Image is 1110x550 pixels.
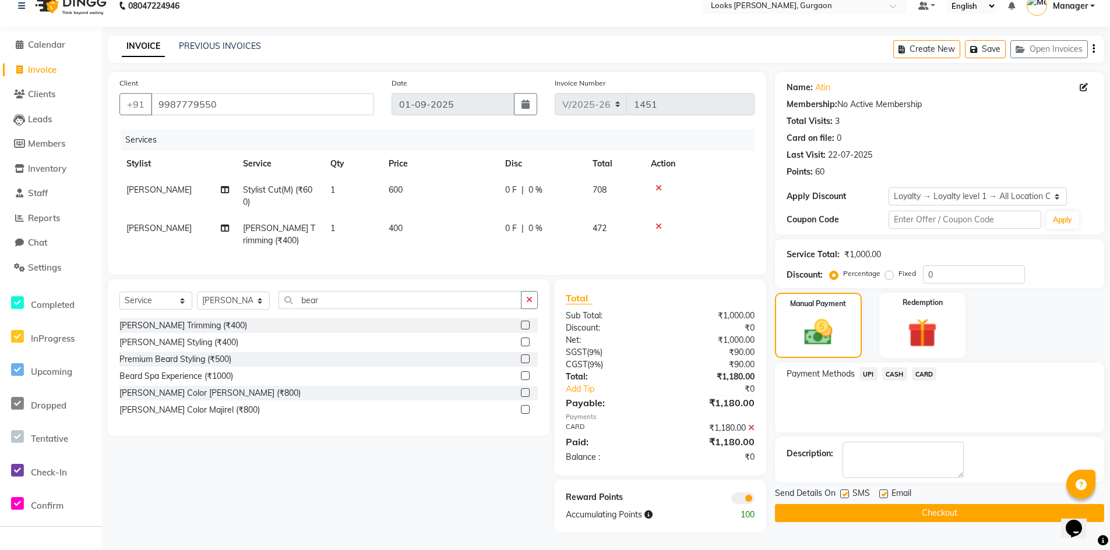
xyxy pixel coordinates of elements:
label: Fixed [898,268,916,279]
div: ₹1,000.00 [660,334,763,346]
span: Staff [28,187,48,198]
div: Discount: [787,269,823,281]
span: 708 [593,184,607,195]
div: [PERSON_NAME] Styling (₹400) [119,336,238,349]
button: Apply [1046,211,1079,229]
img: _cash.svg [795,316,841,349]
th: Disc [498,151,586,177]
div: ₹0 [678,383,763,395]
span: [PERSON_NAME] [126,184,192,195]
div: Description: [787,448,833,460]
span: Payment Methods [787,368,855,380]
div: Name: [787,81,813,94]
th: Service [236,151,323,177]
label: Manual Payment [790,299,846,309]
div: Total: [557,371,660,383]
div: 22-07-2025 [828,149,872,161]
a: Reports [3,212,99,225]
span: 0 F [505,222,517,235]
a: Inventory [3,162,99,176]
a: INVOICE [122,36,165,57]
a: Settings [3,261,99,275]
th: Qty [323,151,382,177]
div: ₹90.00 [660,359,763,371]
th: Price [382,151,498,177]
div: Discount: [557,322,660,334]
div: 60 [815,166,824,178]
span: Check-In [31,467,67,478]
button: Create New [893,40,960,58]
span: SMS [852,487,870,502]
label: Invoice Number [555,78,605,88]
button: Checkout [775,504,1104,522]
div: Beard Spa Experience (₹1000) [119,370,233,382]
span: 1 [330,223,335,233]
div: Total Visits: [787,115,833,127]
a: Chat [3,236,99,250]
label: Client [119,78,138,88]
span: Tentative [31,433,68,444]
span: 1 [330,184,335,195]
div: [PERSON_NAME] Color [PERSON_NAME] (₹800) [119,387,301,399]
span: Inventory [28,163,66,174]
button: Save [965,40,1006,58]
a: Add Tip [557,383,677,395]
label: Percentage [843,268,880,279]
div: CARD [557,422,660,434]
span: Settings [28,262,61,273]
div: Apply Discount [787,190,889,203]
div: Last Visit: [787,149,826,161]
div: Services [121,129,763,151]
span: 9% [589,347,600,357]
div: ( ) [557,346,660,359]
div: 100 [712,509,763,521]
span: 0 % [528,184,542,196]
span: Upcoming [31,366,72,377]
div: Coupon Code [787,214,889,226]
span: Stylist Cut(M) (₹600) [243,184,312,207]
button: Open Invoices [1010,40,1088,58]
iframe: chat widget [1061,503,1098,538]
div: Accumulating Points [557,509,711,521]
button: +91 [119,93,152,115]
span: UPI [859,367,878,381]
span: 9% [590,360,601,369]
span: Invoice [28,64,57,75]
span: Dropped [31,400,66,411]
th: Stylist [119,151,236,177]
span: Clients [28,88,55,100]
span: Members [28,138,65,149]
a: Staff [3,187,99,200]
span: Confirm [31,500,64,511]
input: Search or Scan [279,291,521,309]
div: Service Total: [787,249,840,261]
div: ₹1,000.00 [844,249,881,261]
div: Payable: [557,396,660,410]
th: Total [586,151,644,177]
span: Total [566,292,593,304]
span: [PERSON_NAME] [126,223,192,233]
span: Reports [28,212,60,223]
div: Paid: [557,435,660,449]
span: Chat [28,237,47,248]
div: Payments [566,412,755,422]
div: Balance : [557,451,660,463]
label: Redemption [903,297,943,308]
a: PREVIOUS INVOICES [179,41,261,51]
input: Enter Offer / Coupon Code [889,211,1041,229]
span: 0 F [505,184,517,196]
label: Date [392,78,407,88]
a: Clients [3,88,99,101]
span: | [521,222,524,235]
div: Reward Points [557,491,660,504]
div: 0 [837,132,841,144]
div: 3 [835,115,840,127]
div: ₹90.00 [660,346,763,359]
div: Premium Beard Styling (₹500) [119,353,231,366]
div: ₹1,180.00 [660,371,763,383]
span: InProgress [31,333,75,344]
div: Membership: [787,98,837,111]
div: ₹1,180.00 [660,435,763,449]
div: Net: [557,334,660,346]
span: Email [891,487,911,502]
